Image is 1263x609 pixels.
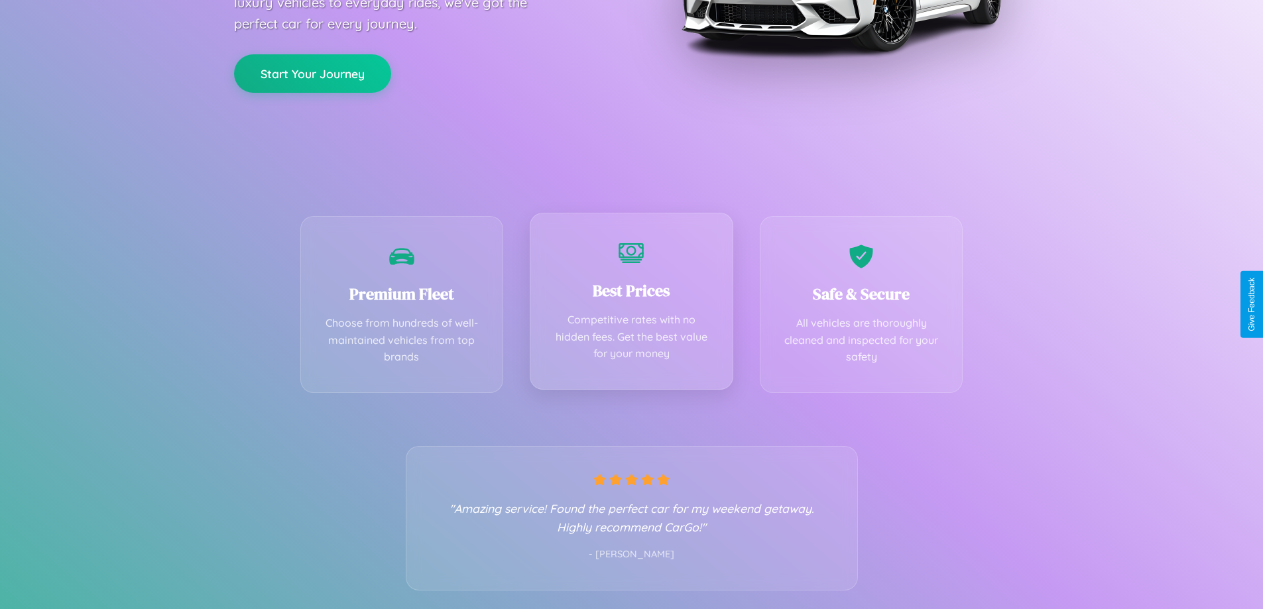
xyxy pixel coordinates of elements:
p: All vehicles are thoroughly cleaned and inspected for your safety [780,315,943,366]
h3: Premium Fleet [321,283,483,305]
p: Choose from hundreds of well-maintained vehicles from top brands [321,315,483,366]
p: Competitive rates with no hidden fees. Get the best value for your money [550,311,713,362]
p: - [PERSON_NAME] [433,546,831,563]
p: "Amazing service! Found the perfect car for my weekend getaway. Highly recommend CarGo!" [433,499,831,536]
h3: Safe & Secure [780,283,943,305]
button: Start Your Journey [234,54,391,93]
div: Give Feedback [1247,278,1256,331]
h3: Best Prices [550,280,713,302]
